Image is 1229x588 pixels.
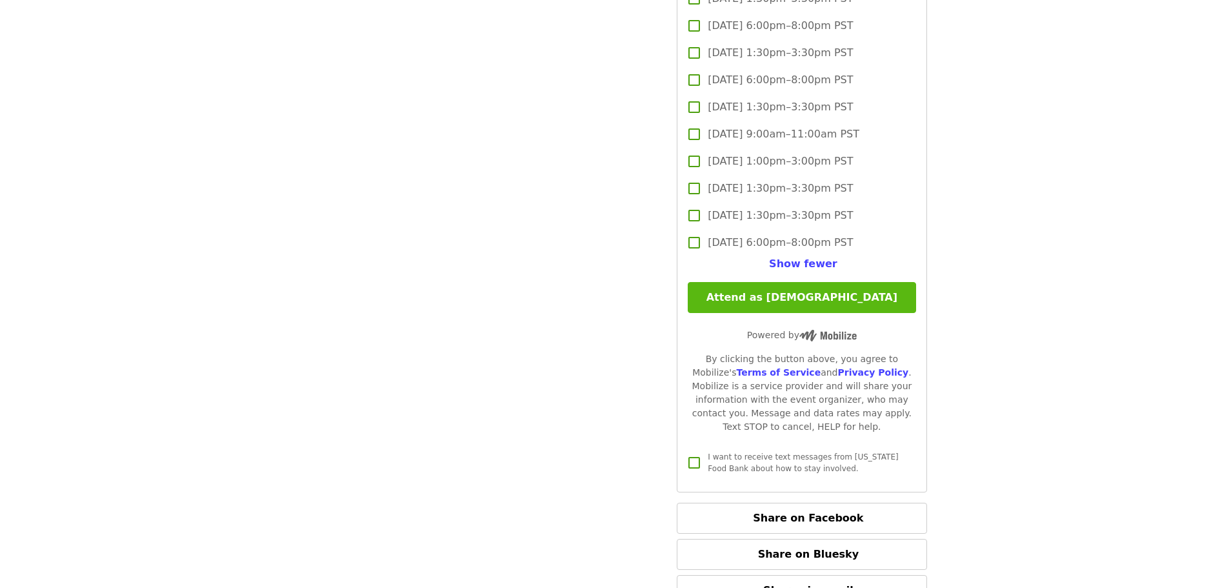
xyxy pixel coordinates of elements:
[677,503,926,534] button: Share on Facebook
[708,452,898,473] span: I want to receive text messages from [US_STATE] Food Bank about how to stay involved.
[736,367,821,378] a: Terms of Service
[708,181,853,196] span: [DATE] 1:30pm–3:30pm PST
[708,99,853,115] span: [DATE] 1:30pm–3:30pm PST
[677,539,926,570] button: Share on Bluesky
[708,72,853,88] span: [DATE] 6:00pm–8:00pm PST
[758,548,859,560] span: Share on Bluesky
[708,45,853,61] span: [DATE] 1:30pm–3:30pm PST
[799,330,857,341] img: Powered by Mobilize
[708,18,853,34] span: [DATE] 6:00pm–8:00pm PST
[688,352,915,434] div: By clicking the button above, you agree to Mobilize's and . Mobilize is a service provider and wi...
[837,367,908,378] a: Privacy Policy
[708,154,853,169] span: [DATE] 1:00pm–3:00pm PST
[753,512,863,524] span: Share on Facebook
[708,127,859,142] span: [DATE] 9:00am–11:00am PST
[747,330,857,340] span: Powered by
[688,282,915,313] button: Attend as [DEMOGRAPHIC_DATA]
[769,258,837,270] span: Show fewer
[708,208,853,223] span: [DATE] 1:30pm–3:30pm PST
[766,256,837,272] button: See more timeslots
[708,235,853,250] span: [DATE] 6:00pm–8:00pm PST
